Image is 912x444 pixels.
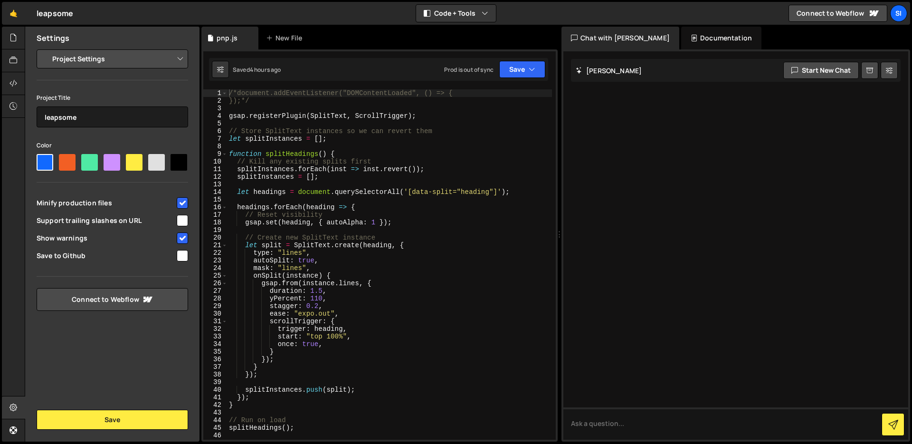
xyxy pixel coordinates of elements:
button: Save [37,410,188,430]
div: Saved [233,66,281,74]
div: 26 [203,280,228,287]
div: 30 [203,310,228,318]
div: 27 [203,287,228,295]
div: leapsome [37,8,73,19]
div: 25 [203,272,228,280]
div: 37 [203,363,228,371]
div: 21 [203,241,228,249]
div: 20 [203,234,228,241]
div: 18 [203,219,228,226]
div: 42 [203,401,228,409]
div: 46 [203,432,228,439]
div: 1 [203,89,228,97]
div: 6 [203,127,228,135]
a: 🤙 [2,2,25,25]
h2: [PERSON_NAME] [576,66,642,75]
div: 39 [203,378,228,386]
div: 4 hours ago [250,66,281,74]
div: 16 [203,203,228,211]
div: 31 [203,318,228,325]
h2: Settings [37,33,69,43]
div: 9 [203,150,228,158]
div: 17 [203,211,228,219]
div: 32 [203,325,228,333]
div: 15 [203,196,228,203]
div: 13 [203,181,228,188]
div: pnp.js [217,33,237,43]
button: Code + Tools [416,5,496,22]
button: Save [499,61,545,78]
span: Show warnings [37,233,175,243]
div: 22 [203,249,228,257]
div: Documentation [681,27,761,49]
div: New File [266,33,306,43]
div: 19 [203,226,228,234]
span: Support trailing slashes on URL [37,216,175,225]
label: Project Title [37,93,70,103]
button: Start new chat [783,62,859,79]
div: 43 [203,409,228,416]
span: Minify production files [37,198,175,208]
div: 40 [203,386,228,394]
div: 12 [203,173,228,181]
div: 14 [203,188,228,196]
input: Project name [37,106,188,127]
div: 3 [203,105,228,112]
div: 41 [203,394,228,401]
div: 5 [203,120,228,127]
div: 29 [203,302,228,310]
label: Color [37,141,52,150]
a: Connect to Webflow [37,288,188,311]
div: 33 [203,333,228,340]
div: Prod is out of sync [444,66,494,74]
div: 4 [203,112,228,120]
div: 7 [203,135,228,143]
span: Save to Github [37,251,175,261]
div: 24 [203,264,228,272]
div: 35 [203,348,228,356]
div: Chat with [PERSON_NAME] [561,27,679,49]
div: 34 [203,340,228,348]
div: 8 [203,143,228,150]
div: 28 [203,295,228,302]
div: 2 [203,97,228,105]
div: 36 [203,356,228,363]
div: 11 [203,165,228,173]
a: SI [890,5,907,22]
div: 23 [203,257,228,264]
div: 45 [203,424,228,432]
div: 44 [203,416,228,424]
div: 38 [203,371,228,378]
a: Connect to Webflow [788,5,887,22]
div: 10 [203,158,228,165]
